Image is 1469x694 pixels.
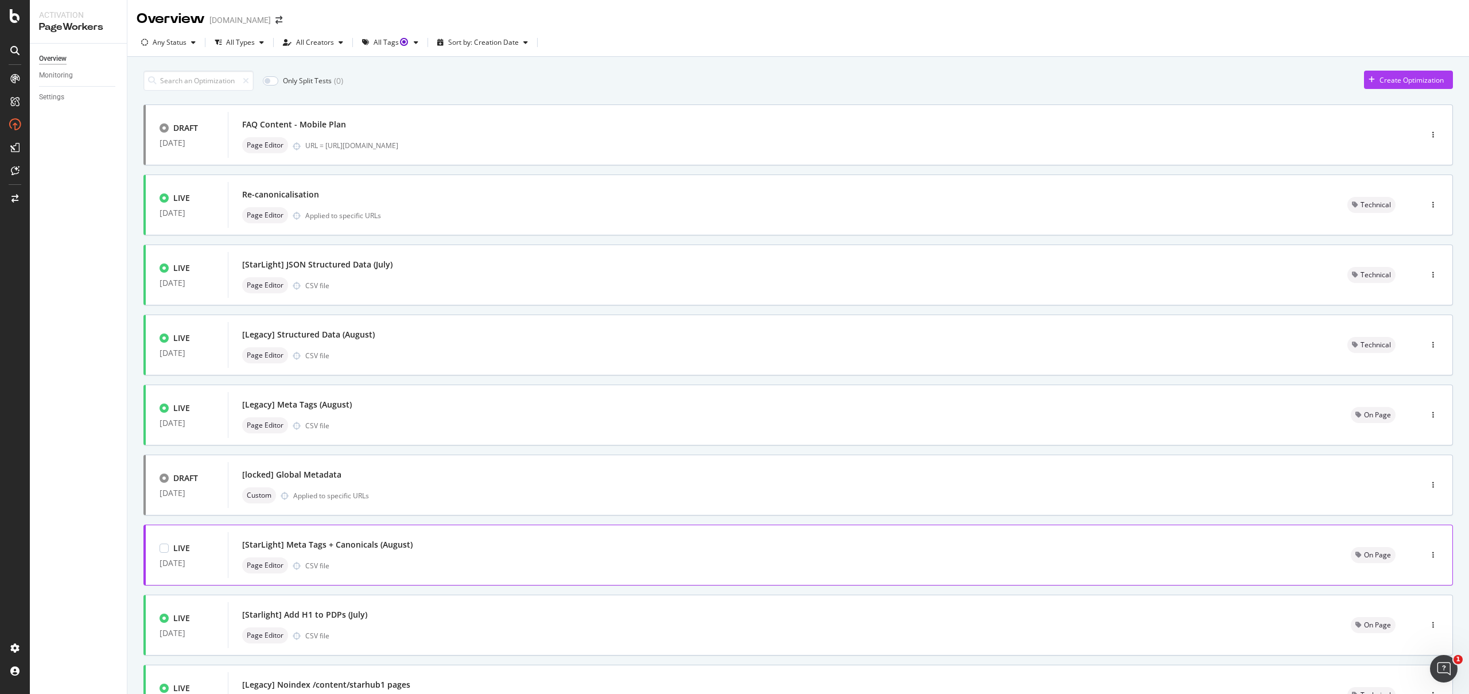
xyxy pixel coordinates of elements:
[242,627,288,643] div: neutral label
[334,75,343,87] div: ( 0 )
[242,487,276,503] div: neutral label
[39,53,67,65] div: Overview
[210,33,269,52] button: All Types
[242,347,288,363] div: neutral label
[39,69,73,82] div: Monitoring
[173,192,190,204] div: LIVE
[278,33,348,52] button: All Creators
[173,472,198,484] div: DRAFT
[173,262,190,274] div: LIVE
[160,488,214,498] div: [DATE]
[305,281,329,290] div: CSV file
[374,39,409,46] div: All Tags
[1351,547,1396,563] div: neutral label
[226,39,255,46] div: All Types
[1379,75,1444,85] div: Create Optimization
[160,208,214,218] div: [DATE]
[242,189,319,200] div: Re-canonicalisation
[242,539,413,550] div: [StarLight] Meta Tags + Canonicals (August)
[153,39,186,46] div: Any Status
[39,69,119,82] a: Monitoring
[448,39,519,46] div: Sort by: Creation Date
[1361,201,1391,208] span: Technical
[242,137,288,153] div: neutral label
[242,259,392,270] div: [StarLight] JSON Structured Data (July)
[1364,71,1453,89] button: Create Optimization
[1347,267,1396,283] div: neutral label
[143,71,254,91] input: Search an Optimization
[1361,272,1391,278] span: Technical
[305,211,381,220] div: Applied to specific URLs
[1347,197,1396,213] div: neutral label
[275,16,282,24] div: arrow-right-arrow-left
[1351,617,1396,633] div: neutral label
[305,351,329,360] div: CSV file
[296,39,334,46] div: All Creators
[1351,407,1396,423] div: neutral label
[137,9,205,29] div: Overview
[1364,552,1391,559] span: On Page
[209,14,271,26] div: [DOMAIN_NAME]
[247,492,271,499] span: Custom
[399,37,409,47] div: Tooltip anchor
[173,612,190,624] div: LIVE
[39,21,118,34] div: PageWorkers
[357,33,423,52] button: All TagsTooltip anchor
[433,33,533,52] button: Sort by: Creation Date
[242,329,375,340] div: [Legacy] Structured Data (August)
[160,629,214,638] div: [DATE]
[1430,655,1458,683] iframe: Intercom live chat
[247,282,283,289] span: Page Editor
[1347,337,1396,353] div: neutral label
[242,557,288,573] div: neutral label
[1361,342,1391,348] span: Technical
[160,418,214,428] div: [DATE]
[173,122,198,134] div: DRAFT
[242,119,346,130] div: FAQ Content - Mobile Plan
[247,212,283,219] span: Page Editor
[39,91,64,103] div: Settings
[173,332,190,344] div: LIVE
[39,91,119,103] a: Settings
[242,399,352,410] div: [Legacy] Meta Tags (August)
[247,352,283,359] span: Page Editor
[173,542,190,554] div: LIVE
[293,491,369,501] div: Applied to specific URLs
[173,683,190,694] div: LIVE
[305,631,329,641] div: CSV file
[242,469,341,480] div: [locked] Global Metadata
[305,141,1373,150] div: URL = [URL][DOMAIN_NAME]
[242,679,410,691] div: [Legacy] Noindex /content/starhub1 pages
[305,421,329,431] div: CSV file
[160,559,214,568] div: [DATE]
[242,207,288,223] div: neutral label
[160,348,214,358] div: [DATE]
[242,609,367,621] div: [Starlight] Add H1 to PDPs (July)
[247,142,283,149] span: Page Editor
[305,561,329,571] div: CSV file
[242,417,288,433] div: neutral label
[160,138,214,148] div: [DATE]
[39,9,118,21] div: Activation
[160,278,214,288] div: [DATE]
[247,632,283,639] span: Page Editor
[242,277,288,293] div: neutral label
[39,53,119,65] a: Overview
[173,402,190,414] div: LIVE
[247,562,283,569] span: Page Editor
[1364,622,1391,629] span: On Page
[137,33,200,52] button: Any Status
[1454,655,1463,664] span: 1
[1364,412,1391,418] span: On Page
[247,422,283,429] span: Page Editor
[283,76,332,86] div: Only Split Tests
